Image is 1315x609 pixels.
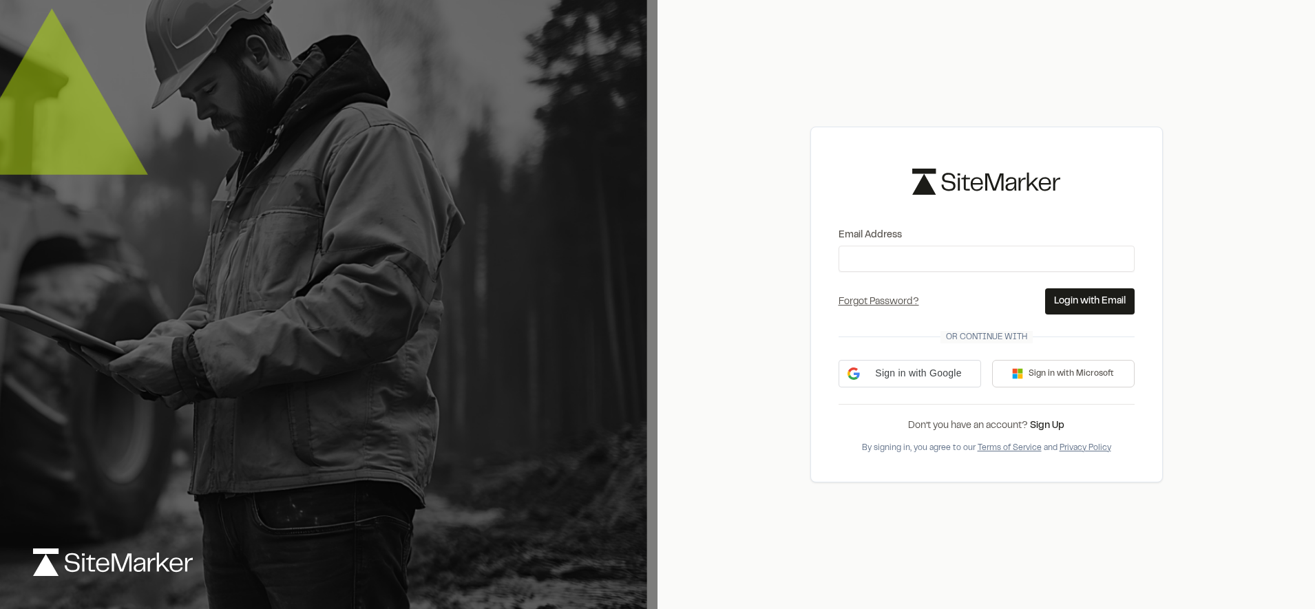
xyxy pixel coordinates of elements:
div: By signing in, you agree to our and [839,442,1135,454]
div: Sign in with Google [839,360,981,387]
span: Sign in with Google [865,366,972,381]
span: Or continue with [940,331,1033,343]
a: Sign Up [1030,422,1064,430]
button: Login with Email [1045,288,1135,314]
img: logo-black-rebrand.svg [912,169,1060,194]
a: Forgot Password? [839,298,919,306]
div: Don’t you have an account? [839,418,1135,434]
img: logo-white-rebrand.svg [33,548,193,576]
label: Email Address [839,228,1135,243]
button: Sign in with Microsoft [992,360,1135,387]
button: Privacy Policy [1060,442,1111,454]
button: Terms of Service [978,442,1042,454]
